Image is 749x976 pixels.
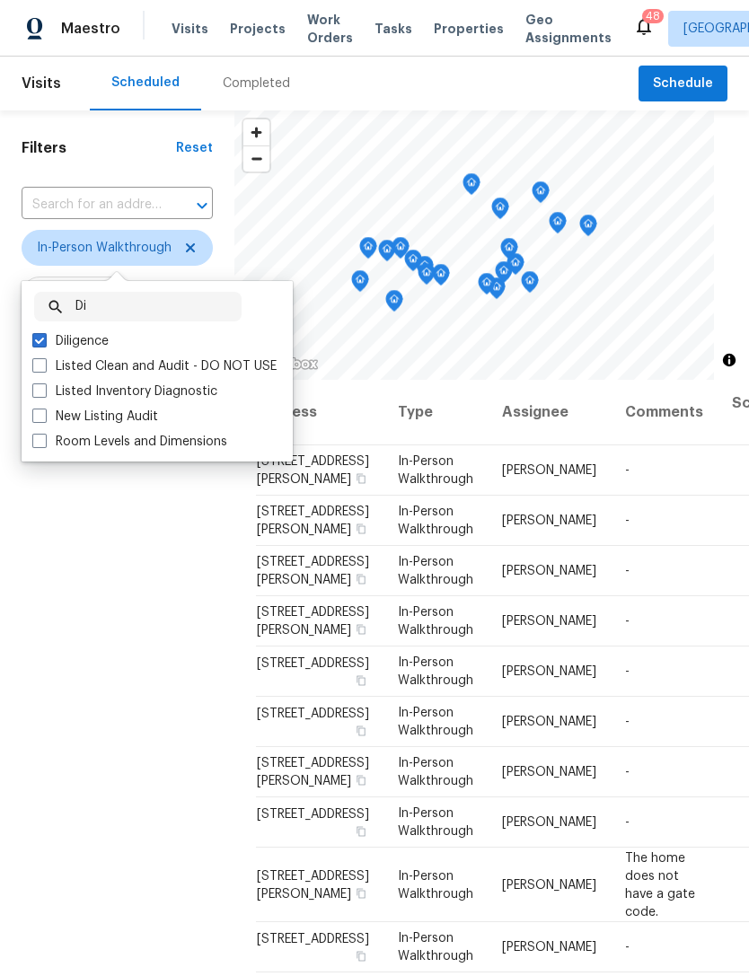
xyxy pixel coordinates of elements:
span: [PERSON_NAME] [502,941,596,954]
span: [STREET_ADDRESS][PERSON_NAME] [257,869,369,900]
div: Map marker [500,238,518,266]
span: Schedule [653,73,713,95]
span: Work Orders [307,11,353,47]
div: Map marker [463,173,480,201]
span: Visits [22,64,61,103]
button: Copy Address [353,723,369,739]
span: [STREET_ADDRESS] [257,808,369,821]
div: Map marker [385,290,403,318]
span: In-Person Walkthrough [398,932,473,963]
div: Map marker [532,181,550,209]
span: [STREET_ADDRESS] [257,933,369,945]
span: [PERSON_NAME] [502,615,596,628]
div: Map marker [416,256,434,284]
span: Tasks [374,22,412,35]
button: Zoom out [243,145,269,171]
span: [PERSON_NAME] [502,464,596,477]
span: [STREET_ADDRESS] [257,708,369,720]
span: [PERSON_NAME] [502,514,596,527]
div: Map marker [378,240,396,268]
div: 48 [646,7,660,25]
span: In-Person Walkthrough [398,869,473,900]
h1: Filters [22,139,176,157]
span: - [625,816,630,829]
span: [STREET_ADDRESS][PERSON_NAME] [257,506,369,536]
div: Map marker [478,273,496,301]
span: In-Person Walkthrough [398,606,473,637]
span: In-Person Walkthrough [398,807,473,838]
span: - [625,766,630,778]
span: [STREET_ADDRESS][PERSON_NAME] [257,556,369,586]
span: [PERSON_NAME] [502,878,596,891]
label: Listed Inventory Diagnostic [32,382,217,400]
span: [STREET_ADDRESS] [257,657,369,670]
div: Map marker [521,271,539,299]
label: Diligence [32,332,109,350]
div: Map marker [488,277,506,305]
th: Type [383,380,488,445]
span: Zoom out [243,146,269,171]
span: [PERSON_NAME] [502,816,596,829]
button: Copy Address [353,621,369,637]
span: [PERSON_NAME] [502,565,596,577]
span: In-Person Walkthrough [398,707,473,737]
span: - [625,514,630,527]
button: Copy Address [353,823,369,840]
span: - [625,716,630,728]
label: Listed Clean and Audit - DO NOT USE [32,357,277,375]
canvas: Map [234,110,714,380]
span: - [625,615,630,628]
div: Map marker [359,237,377,265]
span: Maestro [61,20,120,38]
span: [STREET_ADDRESS][PERSON_NAME] [257,757,369,787]
th: Assignee [488,380,611,445]
button: Copy Address [353,521,369,537]
span: The home does not have a gate code. [625,851,695,918]
input: Search for an address... [22,191,163,219]
span: - [625,941,630,954]
span: In-Person Walkthrough [398,656,473,687]
span: [STREET_ADDRESS][PERSON_NAME] [257,606,369,637]
div: Reset [176,139,213,157]
span: [STREET_ADDRESS][PERSON_NAME] [257,455,369,486]
button: Copy Address [353,772,369,788]
span: [PERSON_NAME] [502,665,596,678]
div: Map marker [351,270,369,298]
label: New Listing Audit [32,408,158,426]
span: [PERSON_NAME] [502,716,596,728]
button: Open [189,193,215,218]
div: Map marker [432,264,450,292]
div: Map marker [404,250,422,277]
th: Address [256,380,383,445]
span: - [625,464,630,477]
span: Projects [230,20,286,38]
span: [PERSON_NAME] [502,766,596,778]
button: Copy Address [353,470,369,487]
span: In-Person Walkthrough [37,239,172,257]
span: - [625,665,630,678]
span: Geo Assignments [525,11,612,47]
button: Copy Address [353,571,369,587]
button: Schedule [639,66,727,102]
span: Visits [172,20,208,38]
span: In-Person Walkthrough [398,455,473,486]
label: Room Levels and Dimensions [32,433,227,451]
span: Toggle attribution [724,350,735,370]
span: In-Person Walkthrough [398,506,473,536]
div: Map marker [579,215,597,242]
button: Zoom in [243,119,269,145]
div: Scheduled [111,74,180,92]
div: Map marker [418,263,436,291]
input: Search... [75,292,242,321]
button: Toggle attribution [718,349,740,371]
div: Map marker [495,261,513,289]
button: Copy Address [353,673,369,689]
div: Map marker [491,198,509,225]
th: Comments [611,380,718,445]
div: Map marker [549,212,567,240]
div: Completed [223,75,290,92]
span: In-Person Walkthrough [398,556,473,586]
span: - [625,565,630,577]
button: Copy Address [353,948,369,964]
